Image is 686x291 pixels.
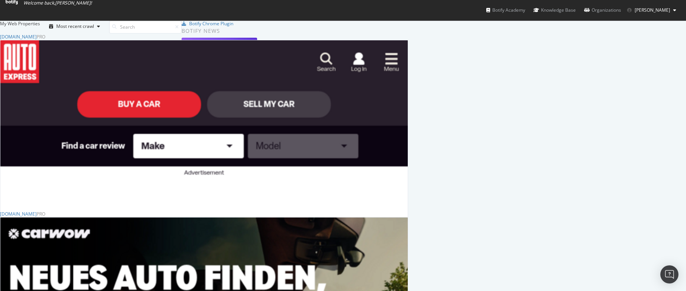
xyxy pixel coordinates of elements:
div: Botify Academy [486,6,525,14]
button: [PERSON_NAME] [621,4,682,16]
button: Most recent crawl [46,20,103,32]
div: Botify news [182,27,335,35]
div: Knowledge Base [533,6,576,14]
div: Pro [37,211,45,217]
div: Most recent crawl [56,24,94,29]
div: Pro [37,34,45,40]
span: Bradley Raw [635,7,670,13]
input: Search [109,20,182,34]
div: Botify Chrome Plugin [189,20,233,27]
div: Open Intercom Messenger [660,265,678,283]
div: Organizations [584,6,621,14]
a: Botify Chrome Plugin [182,20,233,27]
